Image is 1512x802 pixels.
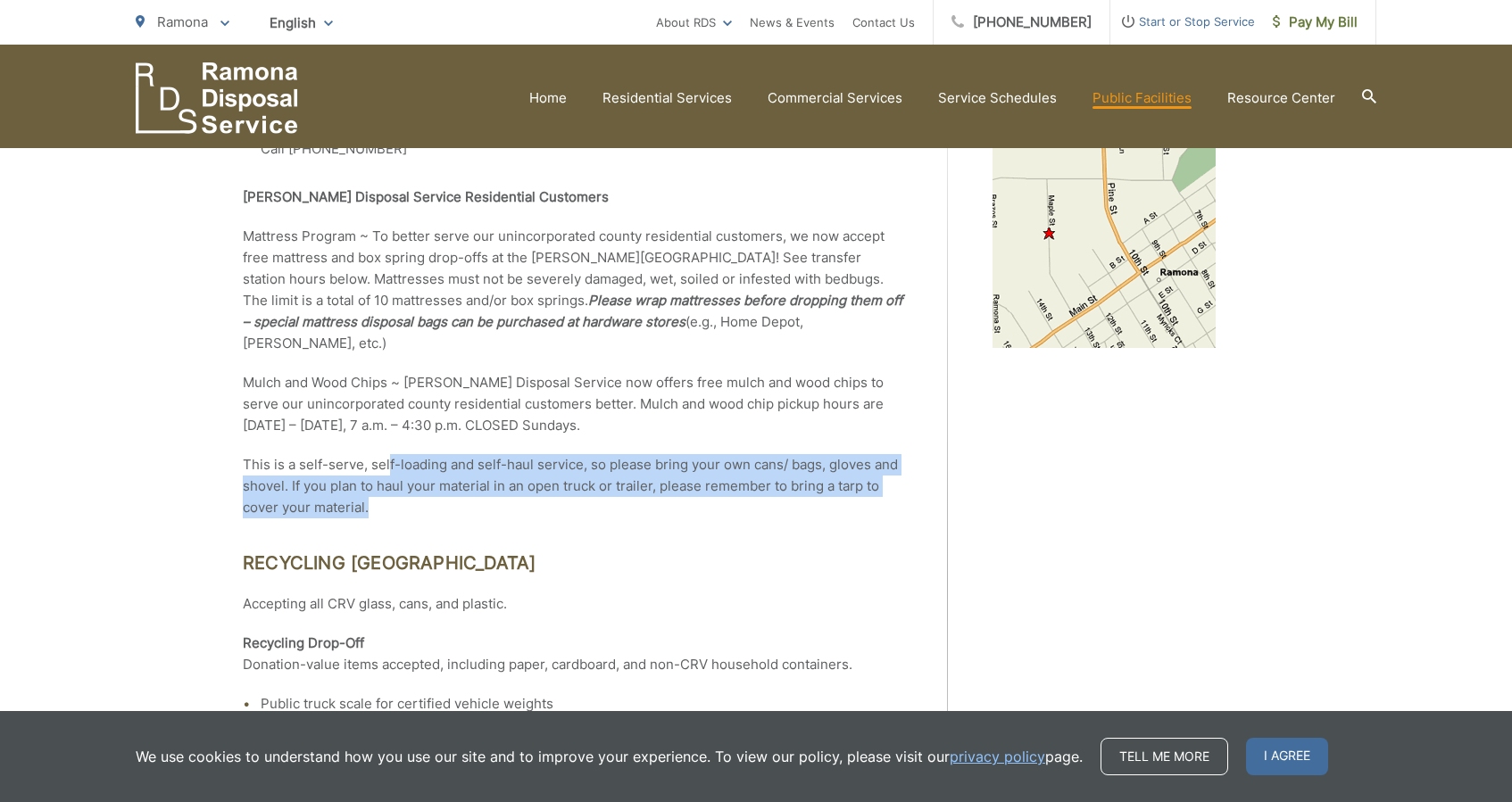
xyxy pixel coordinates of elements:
[243,188,609,205] strong: [PERSON_NAME] Disposal Service Residential Customers
[1273,12,1358,33] span: Pay My Bill
[768,87,902,109] a: Commercial Services
[1092,87,1192,109] a: Public Facilities
[243,372,903,436] p: Mulch and Wood Chips ~ [PERSON_NAME] Disposal Service now offers free mulch and wood chips to ser...
[136,746,1083,767] p: We use cookies to understand how you use our site and to improve your experience. To view our pol...
[1227,87,1335,109] a: Resource Center
[243,593,903,615] p: Accepting all CRV glass, cans, and plastic.
[938,87,1057,109] a: Service Schedules
[656,12,732,33] a: About RDS
[157,13,208,30] span: Ramona
[243,633,903,675] p: Donation-value items accepted, including paper, cardboard, and non-CRV household containers.
[136,62,298,134] a: EDCD logo. Return to the homepage.
[529,87,567,109] a: Home
[261,693,903,715] li: Public truck scale for certified vehicle weights
[243,226,903,354] p: Mattress Program ~ To better serve our unincorporated county residential customers, we now accept...
[602,87,732,109] a: Residential Services
[993,147,1216,348] img: Map of Ramona Disposal Public Disposal Site
[950,746,1045,767] a: privacy policy
[750,12,835,33] a: News & Events
[243,454,903,518] p: This is a self-serve, self-loading and self-haul service, so please bring your own cans/ bags, gl...
[852,12,915,33] a: Contact Us
[243,552,903,574] h2: Recycling [GEOGRAPHIC_DATA]
[1246,738,1328,775] span: I agree
[243,634,364,651] strong: Recycling Drop-Off
[1101,738,1228,775] a: Tell me more
[256,7,346,38] span: English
